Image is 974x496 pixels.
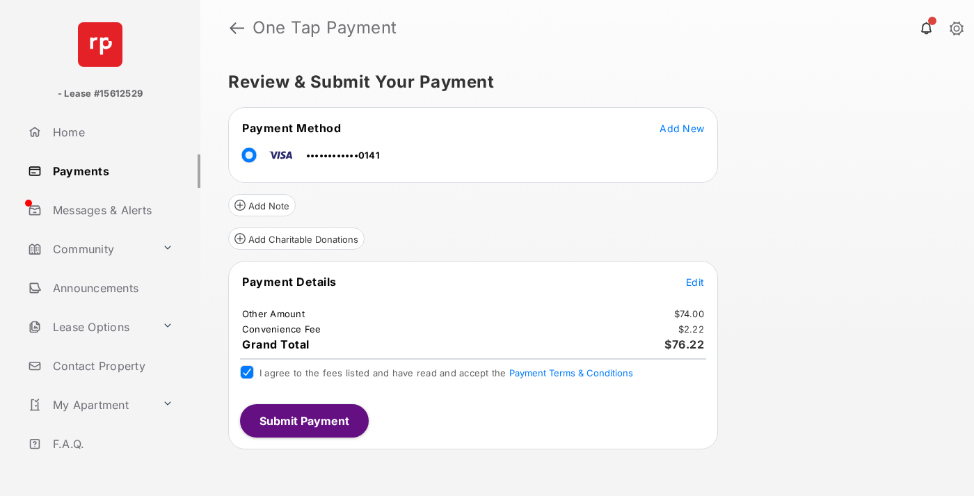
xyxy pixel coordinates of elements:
[664,337,704,351] span: $76.22
[242,121,341,135] span: Payment Method
[686,275,704,289] button: Edit
[306,150,380,161] span: ••••••••••••0141
[673,307,705,320] td: $74.00
[22,310,157,344] a: Lease Options
[22,271,200,305] a: Announcements
[22,232,157,266] a: Community
[22,388,157,422] a: My Apartment
[509,367,633,378] button: I agree to the fees listed and have read and accept the
[228,194,296,216] button: Add Note
[240,404,369,438] button: Submit Payment
[22,427,200,461] a: F.A.Q.
[58,87,143,101] p: - Lease #15612529
[242,337,310,351] span: Grand Total
[22,193,200,227] a: Messages & Alerts
[678,323,705,335] td: $2.22
[22,349,200,383] a: Contact Property
[78,22,122,67] img: svg+xml;base64,PHN2ZyB4bWxucz0iaHR0cDovL3d3dy53My5vcmcvMjAwMC9zdmciIHdpZHRoPSI2NCIgaGVpZ2h0PSI2NC...
[228,74,935,90] h5: Review & Submit Your Payment
[253,19,397,36] strong: One Tap Payment
[260,367,633,378] span: I agree to the fees listed and have read and accept the
[686,276,704,288] span: Edit
[241,323,322,335] td: Convenience Fee
[241,307,305,320] td: Other Amount
[242,275,337,289] span: Payment Details
[22,115,200,149] a: Home
[22,154,200,188] a: Payments
[660,121,704,135] button: Add New
[660,122,704,134] span: Add New
[228,227,365,250] button: Add Charitable Donations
